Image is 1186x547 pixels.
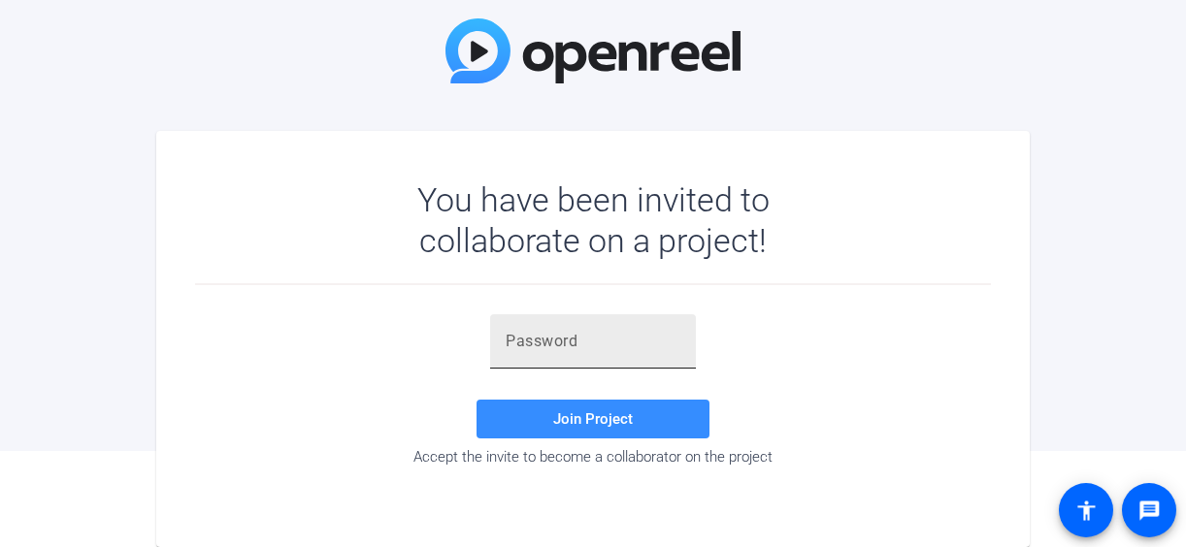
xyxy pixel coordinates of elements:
[361,179,826,261] div: You have been invited to collaborate on a project!
[506,330,680,353] input: Password
[553,410,633,428] span: Join Project
[445,18,741,83] img: OpenReel Logo
[477,400,709,438] button: Join Project
[1137,499,1161,522] mat-icon: message
[1074,499,1098,522] mat-icon: accessibility
[195,448,991,466] div: Accept the invite to become a collaborator on the project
